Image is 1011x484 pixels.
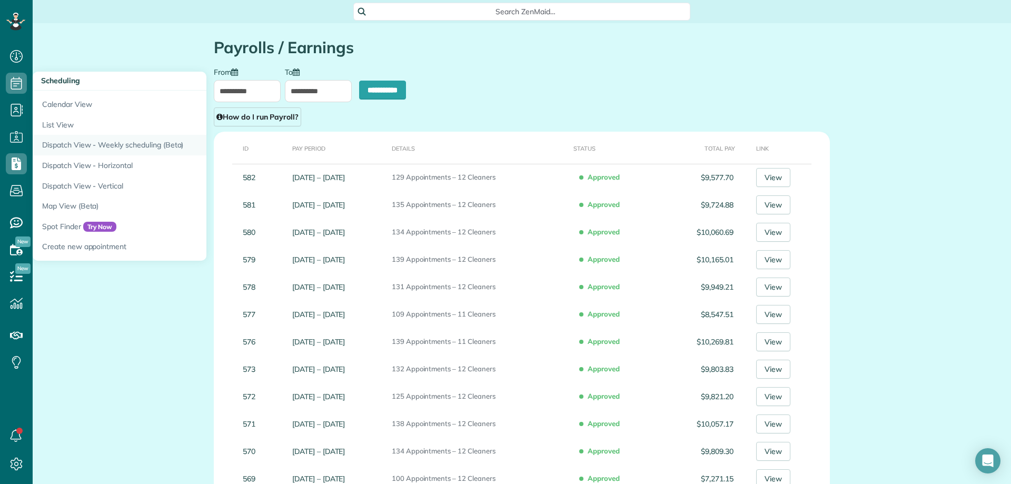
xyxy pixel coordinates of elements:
span: Approved [581,278,624,295]
td: 135 Appointments – 12 Cleaners [388,191,569,219]
a: [DATE] – [DATE] [292,173,345,182]
th: Total Pay [665,132,738,164]
td: 109 Appointments – 11 Cleaners [388,301,569,328]
th: ID [214,132,288,164]
td: $10,269.81 [665,328,738,355]
td: 582 [214,164,288,191]
td: 576 [214,328,288,355]
span: Approved [581,387,624,405]
td: 139 Appointments – 11 Cleaners [388,328,569,355]
td: $10,165.01 [665,246,738,273]
td: 129 Appointments – 12 Cleaners [388,164,569,191]
span: Approved [581,332,624,350]
span: Approved [581,360,624,378]
label: To [285,67,305,76]
a: View [756,414,790,433]
td: 573 [214,355,288,383]
td: 577 [214,301,288,328]
a: List View [33,115,296,135]
span: Approved [581,414,624,432]
span: Approved [581,168,624,186]
td: 125 Appointments – 12 Cleaners [388,383,569,410]
a: View [756,168,790,187]
div: Open Intercom Messenger [975,448,1000,473]
a: How do I run Payroll? [214,107,301,126]
a: Create new appointment [33,236,296,261]
td: $9,724.88 [665,191,738,219]
td: $9,821.20 [665,383,738,410]
td: 139 Appointments – 12 Cleaners [388,246,569,273]
a: [DATE] – [DATE] [292,419,345,429]
a: [DATE] – [DATE] [292,282,345,292]
a: View [756,387,790,406]
th: Details [388,132,569,164]
a: [DATE] – [DATE] [292,310,345,319]
label: From [214,67,243,76]
a: [DATE] – [DATE] [292,337,345,347]
span: New [15,263,31,274]
td: $9,809.30 [665,438,738,465]
td: $9,577.70 [665,164,738,191]
a: [DATE] – [DATE] [292,228,345,237]
a: View [756,360,790,379]
span: New [15,236,31,247]
a: Dispatch View - Weekly scheduling (Beta) [33,135,296,155]
a: Calendar View [33,91,296,115]
a: View [756,442,790,461]
a: View [756,195,790,214]
a: View [756,305,790,324]
td: 138 Appointments – 12 Cleaners [388,410,569,438]
td: $10,060.69 [665,219,738,246]
td: 580 [214,219,288,246]
td: 572 [214,383,288,410]
td: $9,949.21 [665,273,738,301]
a: [DATE] – [DATE] [292,200,345,210]
a: Spot FinderTry Now [33,216,296,237]
th: Pay Period [288,132,388,164]
td: 570 [214,438,288,465]
span: Approved [581,195,624,213]
a: [DATE] – [DATE] [292,392,345,401]
td: $8,547.51 [665,301,738,328]
th: Link [738,132,830,164]
a: [DATE] – [DATE] [292,447,345,456]
a: View [756,250,790,269]
h1: Payrolls / Earnings [214,39,830,56]
th: Status [569,132,665,164]
a: Dispatch View - Vertical [33,176,296,196]
td: $9,803.83 [665,355,738,383]
td: 134 Appointments – 12 Cleaners [388,219,569,246]
a: View [756,223,790,242]
a: [DATE] – [DATE] [292,474,345,483]
td: 578 [214,273,288,301]
span: Approved [581,223,624,241]
td: 579 [214,246,288,273]
a: View [756,332,790,351]
td: 131 Appointments – 12 Cleaners [388,273,569,301]
a: Dispatch View - Horizontal [33,155,296,176]
td: 571 [214,410,288,438]
td: 134 Appointments – 12 Cleaners [388,438,569,465]
td: 581 [214,191,288,219]
a: Map View (Beta) [33,196,296,216]
span: Scheduling [41,76,80,85]
a: View [756,278,790,297]
td: 132 Appointments – 12 Cleaners [388,355,569,383]
span: Approved [581,305,624,323]
span: Try Now [83,222,117,232]
a: [DATE] – [DATE] [292,255,345,264]
td: $10,057.17 [665,410,738,438]
span: Approved [581,442,624,460]
a: [DATE] – [DATE] [292,364,345,374]
span: Approved [581,250,624,268]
